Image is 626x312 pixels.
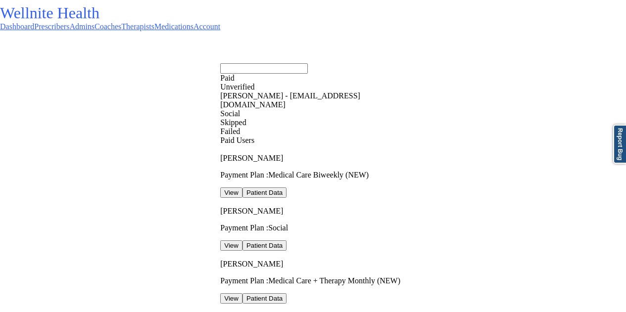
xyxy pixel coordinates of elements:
[242,293,287,304] button: Patient Data
[69,22,95,31] a: Admins
[95,22,121,31] a: Coaches
[154,22,193,31] a: Medications
[220,91,418,109] div: [PERSON_NAME] - [EMAIL_ADDRESS][DOMAIN_NAME]
[220,136,626,145] div: Paid Users
[220,171,626,179] p: Payment Plan : Medical Care Biweekly (NEW)
[34,22,69,31] a: Prescribers
[220,240,242,251] button: View
[220,109,418,118] div: Social
[242,187,287,198] button: Patient Data
[193,22,220,31] a: Account
[121,22,154,31] a: Therapists
[220,207,626,216] div: [PERSON_NAME]
[220,154,626,163] div: [PERSON_NAME]
[220,276,626,285] p: Payment Plan : Medical Care + Therapy Monthly (NEW)
[242,240,287,251] button: Patient Data
[613,125,626,164] a: Report Bug
[220,74,418,83] div: Paid
[220,127,418,136] div: Failed
[220,260,626,268] div: [PERSON_NAME]
[220,223,626,232] p: Payment Plan : Social
[220,118,418,127] div: Skipped
[220,83,418,91] div: Unverified
[220,187,242,198] button: View
[220,293,242,304] button: View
